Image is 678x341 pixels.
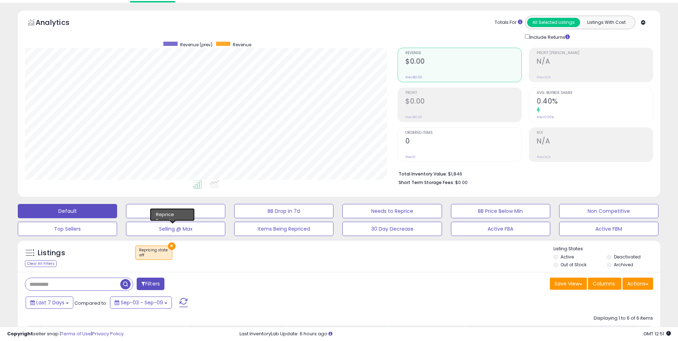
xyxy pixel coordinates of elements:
[537,115,554,119] small: Prev: 0.00%
[26,297,73,309] button: Last 7 Days
[553,246,660,252] p: Listing States:
[405,137,521,147] h2: 0
[7,330,33,337] strong: Copyright
[126,204,225,218] button: Inventory Age
[537,57,653,67] h2: N/A
[537,75,551,79] small: Prev: N/A
[405,57,521,67] h2: $0.00
[399,179,454,185] b: Short Term Storage Fees:
[527,18,580,27] button: All Selected Listings
[234,222,333,236] button: Items Being Repriced
[405,131,521,135] span: Ordered Items
[18,204,117,218] button: Default
[520,33,578,41] div: Include Returns
[180,42,212,48] span: Revenue (prev)
[559,204,658,218] button: Non Competitive
[405,115,422,119] small: Prev: $0.00
[594,315,653,322] div: Displaying 1 to 6 of 6 items
[580,18,633,27] button: Listings With Cost
[561,254,574,260] label: Active
[110,297,172,309] button: Sep-03 - Sep-09
[18,222,117,236] button: Top Sellers
[559,222,658,236] button: Active FBM
[61,330,91,337] a: Terms of Use
[455,179,468,186] span: $0.00
[622,278,653,290] button: Actions
[92,330,123,337] a: Privacy Policy
[36,17,83,29] h5: Analytics
[537,137,653,147] h2: N/A
[240,331,671,337] div: Last InventoryLab Update: 6 hours ago.
[537,97,653,107] h2: 0.40%
[121,299,163,306] span: Sep-03 - Sep-09
[233,42,251,48] span: Revenue
[643,330,671,337] span: 2025-09-17 12:51 GMT
[399,169,648,178] li: $1,846
[36,299,64,306] span: Last 7 Days
[126,222,225,236] button: Selling @ Max
[168,242,175,250] button: ×
[451,222,550,236] button: Active FBA
[342,204,442,218] button: Needs to Reprice
[342,222,442,236] button: 30 Day Decrease
[405,75,422,79] small: Prev: $0.00
[74,300,107,306] span: Compared to:
[537,91,653,95] span: Avg. Buybox Share
[593,280,615,287] span: Columns
[495,19,522,26] div: Totals For
[614,254,641,260] label: Deactivated
[405,155,415,159] small: Prev: 0
[7,331,123,337] div: seller snap | |
[588,278,621,290] button: Columns
[550,278,587,290] button: Save View
[561,262,587,268] label: Out of Stock
[537,51,653,55] span: Profit [PERSON_NAME]
[137,278,164,290] button: Filters
[537,131,653,135] span: ROI
[405,97,521,107] h2: $0.00
[139,247,168,258] span: Repricing state :
[451,204,550,218] button: BB Price Below Min
[405,51,521,55] span: Revenue
[38,248,65,258] h5: Listings
[399,171,447,177] b: Total Inventory Value:
[25,260,57,267] div: Clear All Filters
[614,262,633,268] label: Archived
[234,204,333,218] button: BB Drop in 7d
[139,253,168,258] div: off
[537,155,551,159] small: Prev: N/A
[405,91,521,95] span: Profit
